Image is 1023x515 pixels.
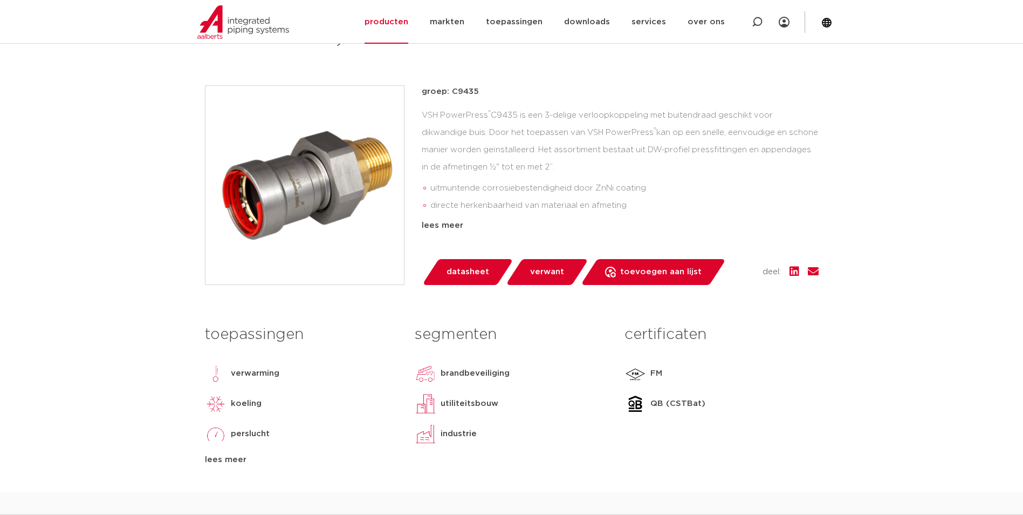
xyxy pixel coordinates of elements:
img: verwarming [205,363,226,384]
img: Product Image for VSH PowerPress 3-delige koppeling (press x buitendraad) [205,86,404,284]
span: verwant [530,263,564,281]
img: brandbeveiliging [415,363,436,384]
h3: certificaten [624,324,818,345]
img: perslucht [205,423,226,445]
div: VSH PowerPress C9435 is een 3-delige verloopkoppeling met buitendraad geschikt voor dikwandige bu... [422,107,819,215]
li: Visu-Control-ring en Leak Before Pressed-functie [430,214,819,232]
p: utiliteitsbouw [441,397,498,410]
img: FM [624,363,646,384]
p: industrie [441,428,477,441]
p: koeling [231,397,262,410]
span: deel: [763,266,781,279]
li: uitmuntende corrosiebestendigheid door ZnNi coating [430,180,819,197]
div: lees meer [422,219,819,232]
h3: toepassingen [205,324,399,345]
a: datasheet [422,259,513,285]
sup: ® [654,127,656,133]
img: industrie [415,423,436,445]
img: QB (CSTBat) [624,393,646,415]
span: datasheet [447,263,489,281]
div: lees meer [205,453,399,466]
h3: segmenten [415,324,608,345]
span: toevoegen aan lijst [620,263,702,281]
img: utiliteitsbouw [415,393,436,415]
li: directe herkenbaarheid van materiaal en afmeting [430,197,819,214]
p: brandbeveiliging [441,367,510,380]
img: koeling [205,393,226,415]
p: QB (CSTBat) [650,397,705,410]
a: verwant [505,259,588,285]
p: verwarming [231,367,279,380]
p: groep: C9435 [422,85,819,98]
p: FM [650,367,662,380]
p: perslucht [231,428,270,441]
sup: ® [488,110,491,116]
